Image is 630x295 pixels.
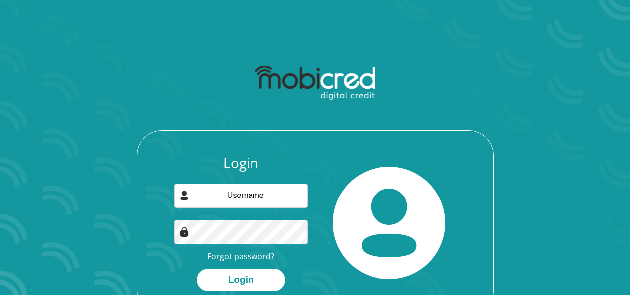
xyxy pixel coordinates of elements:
button: Login [197,269,285,291]
a: Forgot password? [207,251,274,262]
input: Username [174,184,308,208]
h3: Login [174,155,308,172]
img: mobicred logo [255,66,375,100]
img: user-icon image [179,191,189,200]
img: Image [179,227,189,237]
